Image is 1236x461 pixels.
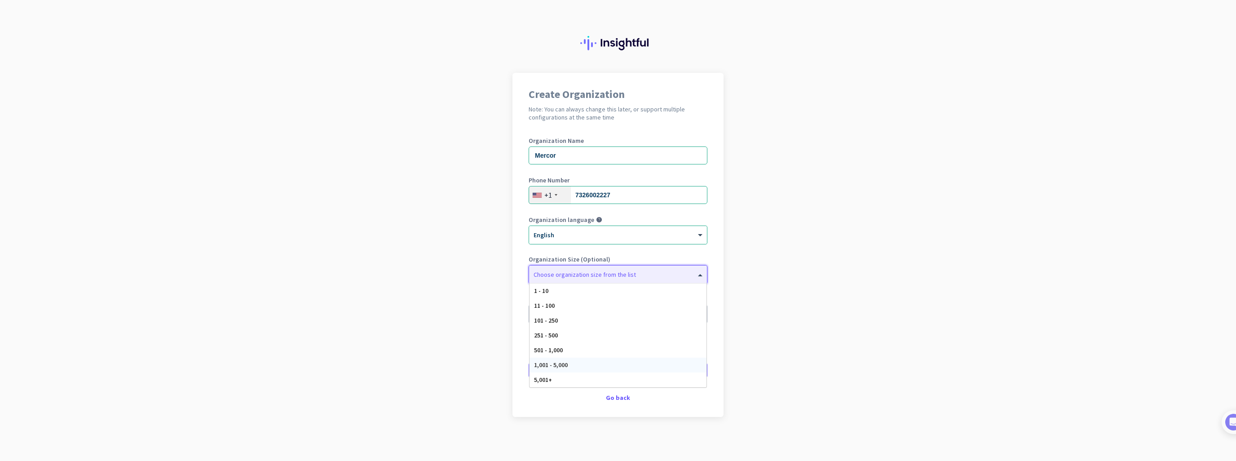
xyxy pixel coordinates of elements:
label: Organization Time Zone [529,296,707,302]
img: Insightful [580,36,656,50]
button: Create Organization [529,362,707,378]
input: 201-555-0123 [529,186,707,204]
span: 1 - 10 [534,287,548,295]
label: Organization language [529,217,594,223]
span: 1,001 - 5,000 [534,361,568,369]
i: help [596,217,602,223]
span: 5,001+ [534,376,552,384]
div: Options List [530,284,706,387]
span: 501 - 1,000 [534,346,563,354]
input: What is the name of your organization? [529,146,707,164]
span: 251 - 500 [534,331,558,339]
label: Phone Number [529,177,707,183]
label: Organization Name [529,137,707,144]
h2: Note: You can always change this later, or support multiple configurations at the same time [529,105,707,121]
label: Organization Size (Optional) [529,256,707,262]
div: Go back [529,395,707,401]
span: 11 - 100 [534,301,555,310]
span: 101 - 250 [534,316,558,324]
h1: Create Organization [529,89,707,100]
div: +1 [544,191,552,199]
